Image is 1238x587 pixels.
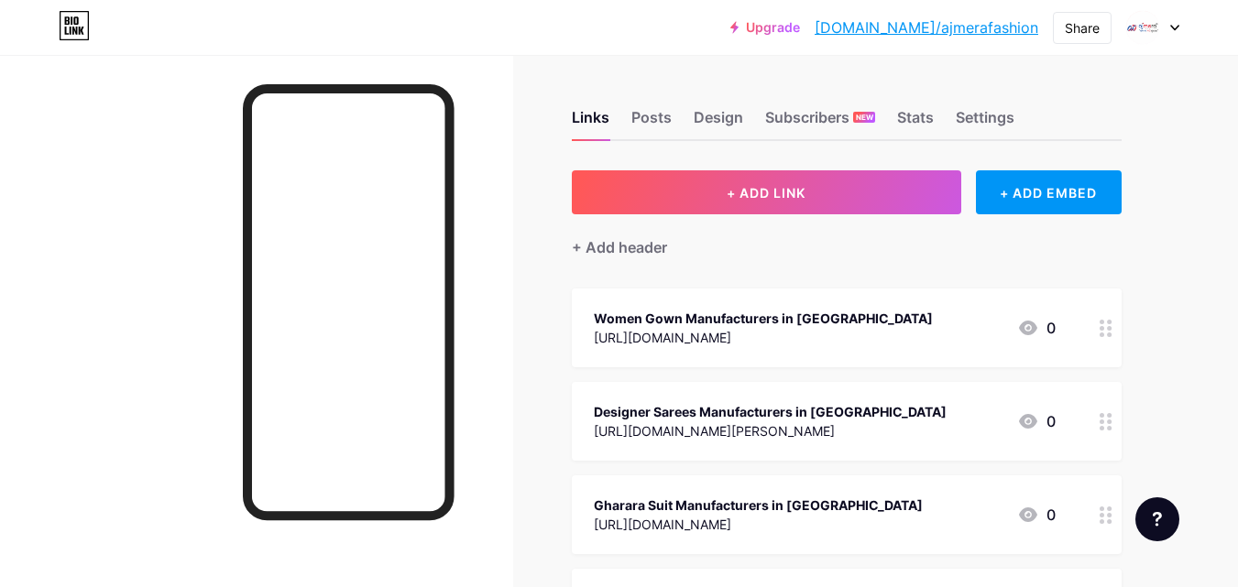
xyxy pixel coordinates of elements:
[1017,504,1056,526] div: 0
[694,106,743,139] div: Design
[1065,18,1100,38] div: Share
[976,170,1122,214] div: + ADD EMBED
[572,106,609,139] div: Links
[594,495,923,515] div: Gharara Suit Manufacturers in [GEOGRAPHIC_DATA]
[594,402,947,421] div: Designer Sarees Manufacturers in [GEOGRAPHIC_DATA]
[856,112,873,123] span: NEW
[594,421,947,440] div: [URL][DOMAIN_NAME][PERSON_NAME]
[1017,317,1056,339] div: 0
[1125,10,1160,45] img: ajmerafashion
[956,106,1014,139] div: Settings
[897,106,934,139] div: Stats
[727,185,805,201] span: + ADD LINK
[765,106,875,139] div: Subscribers
[815,16,1038,38] a: [DOMAIN_NAME]/ajmerafashion
[572,236,667,258] div: + Add header
[594,515,923,534] div: [URL][DOMAIN_NAME]
[1017,410,1056,432] div: 0
[594,328,933,347] div: [URL][DOMAIN_NAME]
[631,106,672,139] div: Posts
[730,20,800,35] a: Upgrade
[572,170,961,214] button: + ADD LINK
[594,309,933,328] div: Women Gown Manufacturers in [GEOGRAPHIC_DATA]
